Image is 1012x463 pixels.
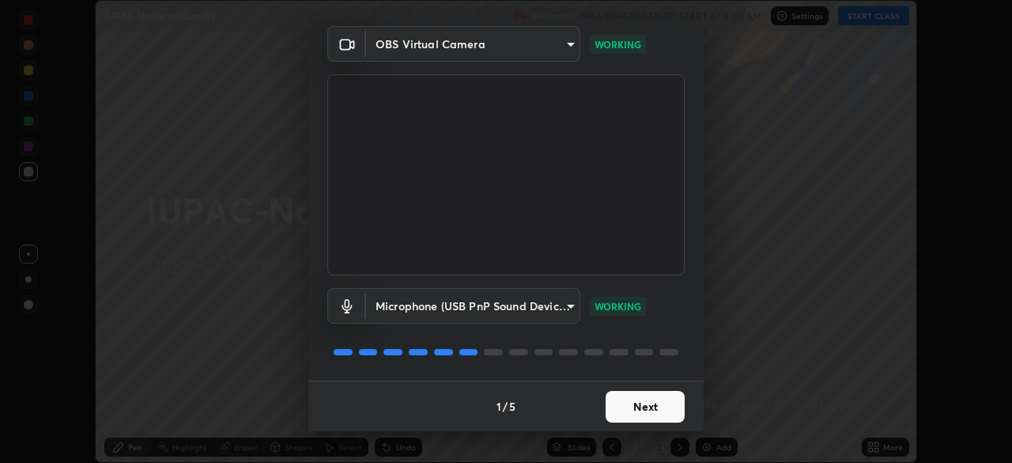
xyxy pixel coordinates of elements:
button: Next [606,391,685,423]
p: WORKING [595,37,641,51]
h4: / [503,398,508,415]
p: WORKING [595,299,641,313]
h4: 1 [497,398,501,415]
h4: 5 [509,398,515,415]
div: OBS Virtual Camera [366,26,580,62]
div: OBS Virtual Camera [366,288,580,324]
